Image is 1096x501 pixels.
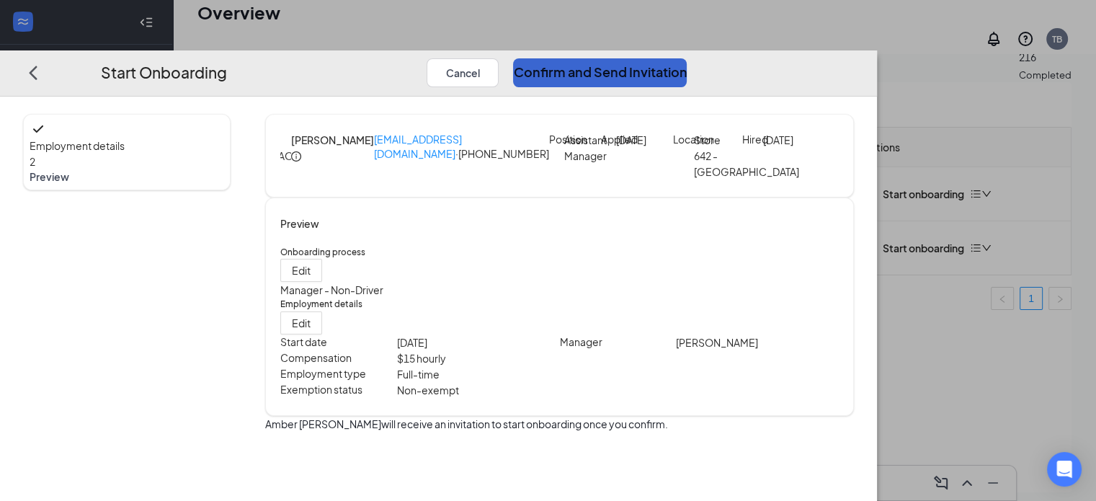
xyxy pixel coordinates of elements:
[560,334,676,348] p: Manager
[280,334,396,348] p: Start date
[397,365,560,381] p: Full-time
[292,315,311,329] span: Edit
[616,132,647,148] p: [DATE]
[374,132,549,165] p: · [PHONE_NUMBER]
[762,132,803,148] p: [DATE]
[280,216,839,231] h4: Preview
[280,381,396,396] p: Exemption status
[101,60,227,84] h3: Start Onboarding
[278,148,293,164] div: AO
[673,132,694,146] p: Location
[280,350,396,364] p: Compensation
[265,415,854,431] p: Amber [PERSON_NAME] will receive an invitation to start onboarding once you confirm.
[1047,452,1082,487] div: Open Intercom Messenger
[397,350,560,365] p: $ 15 hourly
[280,311,322,334] button: Edit
[374,133,462,160] a: [EMAIL_ADDRESS][DOMAIN_NAME]
[280,365,396,380] p: Employment type
[397,381,560,397] p: Non-exempt
[30,138,224,154] span: Employment details
[280,283,383,296] span: Manager - Non-Driver
[280,246,839,259] h5: Onboarding process
[292,263,311,278] span: Edit
[280,259,322,282] button: Edit
[564,132,595,164] p: Assistant Manager
[30,169,224,184] span: Preview
[280,298,839,311] h5: Employment details
[291,132,374,148] h4: [PERSON_NAME]
[676,334,839,350] p: [PERSON_NAME]
[742,132,763,146] p: Hired
[549,132,565,146] p: Position
[694,132,735,179] p: Store 642 - [GEOGRAPHIC_DATA]
[291,151,301,161] span: info-circle
[30,120,47,138] svg: Checkmark
[600,132,616,146] p: Applied
[397,334,560,350] p: [DATE]
[513,58,687,87] button: Confirm and Send Invitation
[30,155,35,168] span: 2
[427,58,499,87] button: Cancel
